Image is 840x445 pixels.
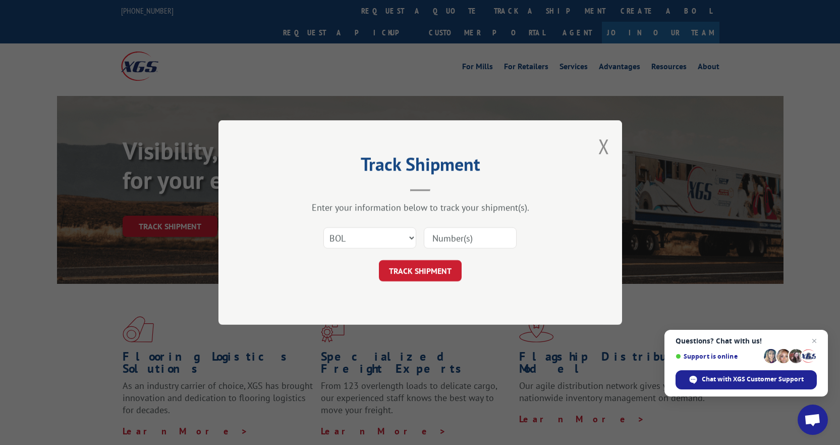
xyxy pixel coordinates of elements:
div: Open chat [798,405,828,435]
span: Support is online [676,353,760,360]
button: TRACK SHIPMENT [379,260,462,281]
span: Close chat [808,335,820,347]
span: Questions? Chat with us! [676,337,817,345]
input: Number(s) [424,227,517,249]
span: Chat with XGS Customer Support [702,375,804,384]
div: Chat with XGS Customer Support [676,370,817,389]
button: Close modal [598,133,609,160]
h2: Track Shipment [269,157,572,176]
div: Enter your information below to track your shipment(s). [269,202,572,213]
